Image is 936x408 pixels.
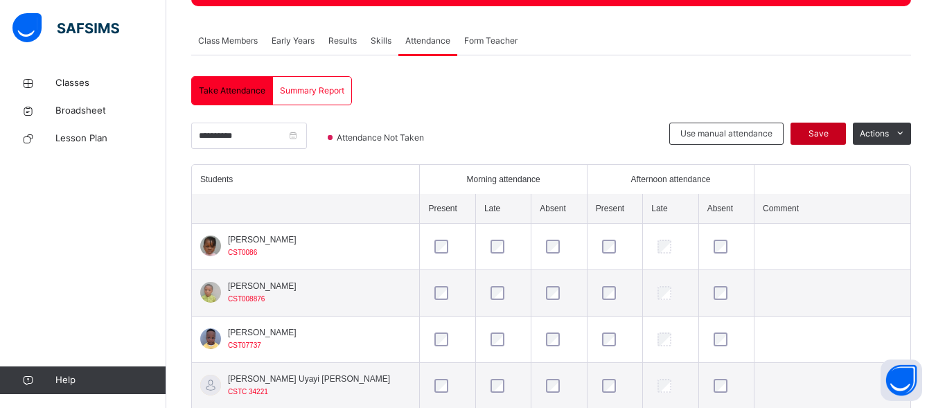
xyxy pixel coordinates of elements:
span: Attendance Not Taken [335,132,428,144]
span: Broadsheet [55,104,166,118]
span: Afternoon attendance [631,173,711,186]
span: CSTC 34221 [228,388,268,396]
th: Absent [531,194,587,224]
span: Use manual attendance [680,127,772,140]
span: [PERSON_NAME] Uyayi [PERSON_NAME] [228,373,390,385]
th: Present [420,194,475,224]
span: Early Years [272,35,315,47]
span: Form Teacher [464,35,518,47]
th: Students [192,165,420,194]
span: Skills [371,35,391,47]
span: Actions [860,127,889,140]
span: Summary Report [280,85,344,97]
span: Class Members [198,35,258,47]
th: Late [475,194,531,224]
span: CST07737 [228,342,261,349]
span: [PERSON_NAME] [228,280,297,292]
span: Attendance [405,35,450,47]
span: [PERSON_NAME] [228,233,297,246]
button: Open asap [881,360,922,401]
span: Lesson Plan [55,132,166,145]
span: CST008876 [228,295,265,303]
th: Absent [698,194,754,224]
img: safsims [12,13,119,42]
span: CST0086 [228,249,257,256]
span: Take Attendance [199,85,265,97]
span: Help [55,373,166,387]
span: Morning attendance [467,173,540,186]
th: Comment [754,194,910,224]
span: Save [801,127,836,140]
span: Classes [55,76,166,90]
th: Late [643,194,698,224]
span: Results [328,35,357,47]
span: [PERSON_NAME] [228,326,297,339]
th: Present [587,194,642,224]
